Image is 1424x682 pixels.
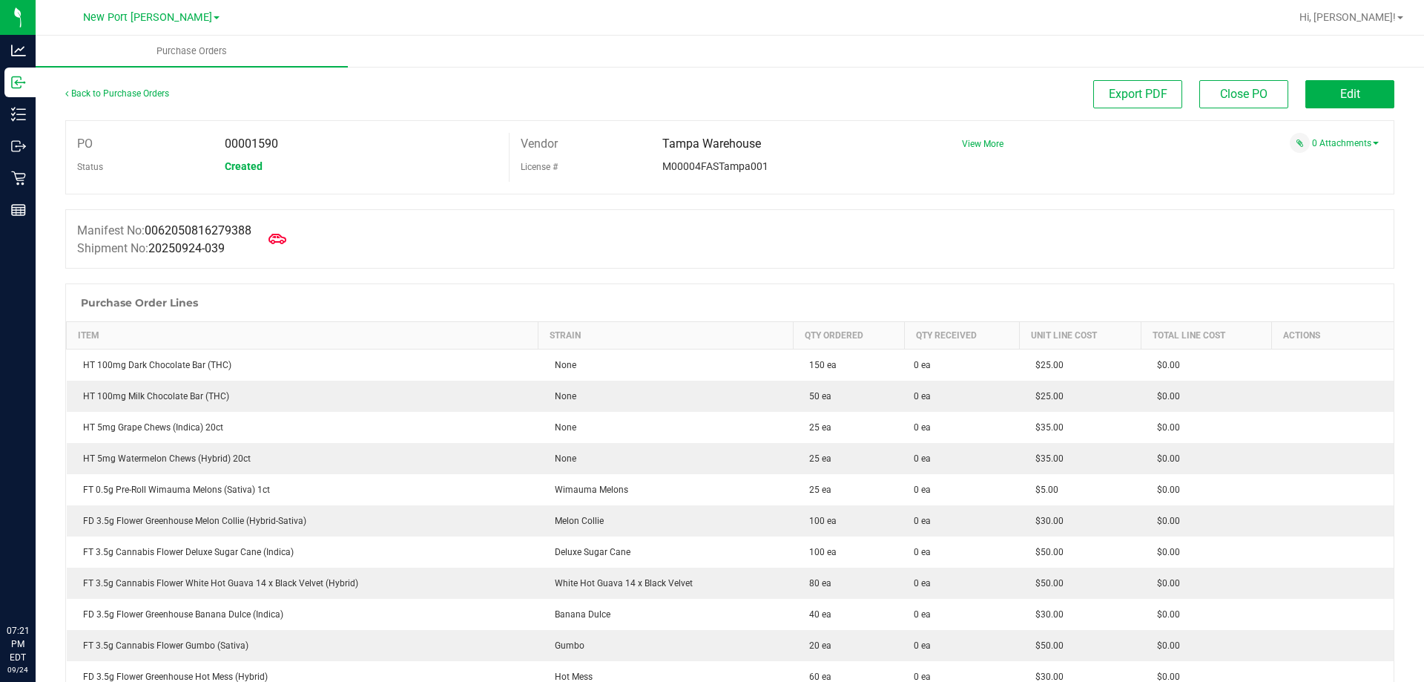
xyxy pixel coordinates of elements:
span: Banana Dulce [547,609,610,620]
span: $0.00 [1150,360,1180,370]
span: Close PO [1220,87,1268,101]
inline-svg: Outbound [11,139,26,154]
inline-svg: Reports [11,203,26,217]
th: Strain [538,322,793,350]
div: HT 5mg Watermelon Chews (Hybrid) 20ct [76,452,530,465]
div: FD 3.5g Flower Greenhouse Banana Dulce (Indica) [76,608,530,621]
span: 20 ea [802,640,831,651]
span: $0.00 [1150,516,1180,526]
span: $0.00 [1150,640,1180,651]
span: Gumbo [547,640,584,651]
p: 07:21 PM EDT [7,624,29,664]
span: Tampa Warehouse [662,137,761,151]
label: Vendor [521,133,558,155]
span: 25 ea [802,485,831,495]
span: $30.00 [1028,516,1064,526]
label: Manifest No: [77,222,251,240]
span: None [547,391,576,401]
inline-svg: Analytics [11,43,26,58]
span: Melon Collie [547,516,604,526]
span: $30.00 [1028,609,1064,620]
span: 0 ea [914,483,931,496]
label: Status [77,156,103,178]
a: 0 Attachments [1312,138,1379,148]
th: Unit Line Cost [1019,322,1141,350]
span: 60 ea [802,672,831,682]
div: HT 100mg Dark Chocolate Bar (THC) [76,358,530,372]
span: Deluxe Sugar Cane [547,547,630,557]
span: 150 ea [802,360,837,370]
span: $30.00 [1028,672,1064,682]
span: 0 ea [914,421,931,434]
span: None [547,453,576,464]
iframe: Resource center [15,563,59,608]
span: 20250924-039 [148,241,225,255]
span: Export PDF [1109,87,1167,101]
span: $50.00 [1028,578,1064,588]
span: 0 ea [914,608,931,621]
inline-svg: Retail [11,171,26,186]
a: Purchase Orders [36,36,348,67]
button: Close PO [1199,80,1288,108]
span: $50.00 [1028,547,1064,557]
span: Hi, [PERSON_NAME]! [1299,11,1396,23]
th: Item [67,322,538,350]
th: Actions [1272,322,1394,350]
span: None [547,360,576,370]
button: Edit [1305,80,1394,108]
th: Qty Received [905,322,1020,350]
div: FT 0.5g Pre-Roll Wimauma Melons (Sativa) 1ct [76,483,530,496]
div: FT 3.5g Cannabis Flower Gumbo (Sativa) [76,639,530,652]
span: 100 ea [802,547,837,557]
span: 0 ea [914,577,931,590]
a: View More [962,139,1003,149]
div: FD 3.5g Flower Greenhouse Melon Collie (Hybrid-Sativa) [76,514,530,528]
span: 80 ea [802,578,831,588]
div: FT 3.5g Cannabis Flower White Hot Guava 14 x Black Velvet (Hybrid) [76,577,530,590]
span: 100 ea [802,516,837,526]
div: HT 100mg Milk Chocolate Bar (THC) [76,390,530,403]
span: Created [225,160,263,172]
span: New Port [PERSON_NAME] [83,11,212,24]
span: White Hot Guava 14 x Black Velvet [547,578,693,588]
span: $0.00 [1150,453,1180,464]
span: 40 ea [802,609,831,620]
span: $0.00 [1150,609,1180,620]
span: 0 ea [914,452,931,465]
span: 25 ea [802,453,831,464]
span: $25.00 [1028,360,1064,370]
span: Wimauma Melons [547,485,628,495]
th: Total Line Cost [1141,322,1271,350]
inline-svg: Inventory [11,107,26,122]
label: PO [77,133,93,155]
button: Export PDF [1093,80,1182,108]
span: 0 ea [914,390,931,403]
p: 09/24 [7,664,29,675]
span: $0.00 [1150,485,1180,495]
span: $5.00 [1028,485,1058,495]
span: 00001590 [225,137,278,151]
span: $0.00 [1150,672,1180,682]
span: Mark as Arrived [263,224,292,254]
span: M00004FASTampa001 [662,160,768,172]
inline-svg: Inbound [11,75,26,90]
span: $35.00 [1028,422,1064,433]
span: $0.00 [1150,422,1180,433]
a: Back to Purchase Orders [65,88,169,99]
div: HT 5mg Grape Chews (Indica) 20ct [76,421,530,434]
span: Attach a document [1290,133,1310,153]
span: $0.00 [1150,578,1180,588]
span: $0.00 [1150,391,1180,401]
h1: Purchase Order Lines [81,297,198,309]
span: 0 ea [914,514,931,528]
label: License # [521,156,558,178]
span: Purchase Orders [136,45,247,58]
span: 25 ea [802,422,831,433]
span: 0 ea [914,358,931,372]
span: $25.00 [1028,391,1064,401]
th: Qty Ordered [793,322,904,350]
span: 0062050816279388 [145,223,251,237]
span: Edit [1340,87,1360,101]
label: Shipment No: [77,240,225,258]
